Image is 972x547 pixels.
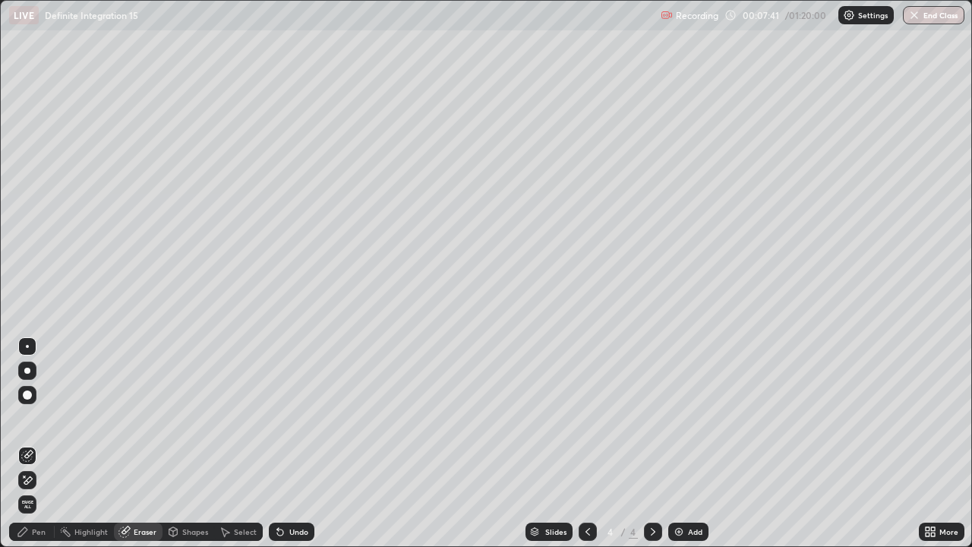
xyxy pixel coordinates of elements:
div: Pen [32,528,46,536]
img: end-class-cross [908,9,920,21]
span: Erase all [19,500,36,509]
div: Slides [545,528,566,536]
div: Add [688,528,702,536]
img: add-slide-button [673,526,685,538]
img: class-settings-icons [843,9,855,21]
div: Highlight [74,528,108,536]
div: Select [234,528,257,536]
div: Shapes [182,528,208,536]
div: Eraser [134,528,156,536]
div: More [939,528,958,536]
div: / [621,527,626,536]
div: Undo [289,528,308,536]
p: Settings [858,11,888,19]
p: LIVE [14,9,34,21]
button: End Class [903,6,964,24]
div: 4 [603,527,618,536]
img: recording.375f2c34.svg [661,9,673,21]
p: Recording [676,10,718,21]
p: Definite Integration 15 [45,9,138,21]
div: 4 [629,525,638,539]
